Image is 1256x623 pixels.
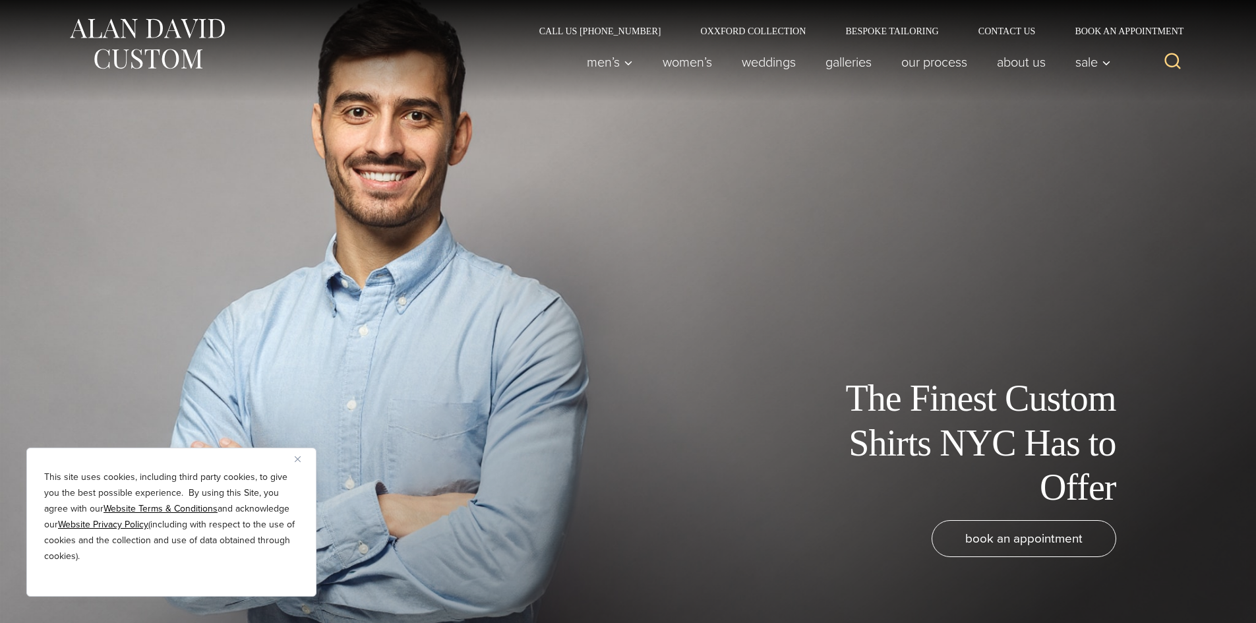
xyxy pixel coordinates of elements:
[68,15,226,73] img: Alan David Custom
[886,49,982,75] a: Our Process
[520,26,1189,36] nav: Secondary Navigation
[647,49,727,75] a: Women’s
[58,518,148,531] a: Website Privacy Policy
[572,49,1118,75] nav: Primary Navigation
[295,456,301,462] img: Close
[965,529,1083,548] span: book an appointment
[810,49,886,75] a: Galleries
[1055,26,1188,36] a: Book an Appointment
[295,451,311,467] button: Close
[520,26,681,36] a: Call Us [PHONE_NUMBER]
[104,502,218,516] a: Website Terms & Conditions
[1157,46,1189,78] button: View Search Form
[825,26,958,36] a: Bespoke Tailoring
[959,26,1056,36] a: Contact Us
[1075,55,1111,69] span: Sale
[680,26,825,36] a: Oxxford Collection
[982,49,1060,75] a: About Us
[932,520,1116,557] a: book an appointment
[587,55,633,69] span: Men’s
[727,49,810,75] a: weddings
[44,469,299,564] p: This site uses cookies, including third party cookies, to give you the best possible experience. ...
[820,376,1116,510] h1: The Finest Custom Shirts NYC Has to Offer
